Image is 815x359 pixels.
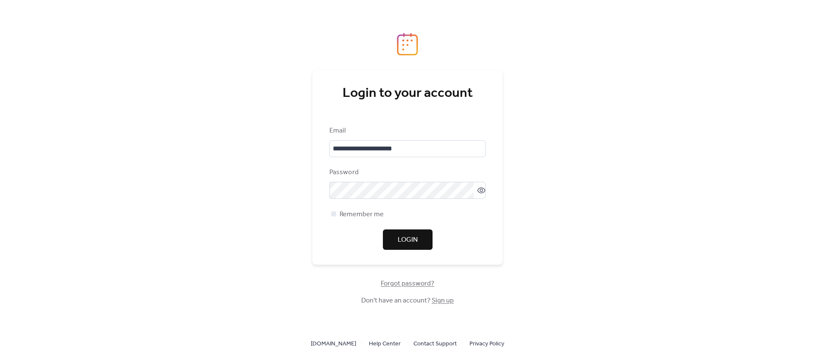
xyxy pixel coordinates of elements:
[432,294,454,307] a: Sign up
[397,33,418,56] img: logo
[413,338,457,349] a: Contact Support
[329,126,484,136] div: Email
[329,85,486,102] div: Login to your account
[469,338,504,349] a: Privacy Policy
[361,296,454,306] span: Don't have an account?
[383,229,433,250] button: Login
[311,339,356,349] span: [DOMAIN_NAME]
[311,338,356,349] a: [DOMAIN_NAME]
[413,339,457,349] span: Contact Support
[381,281,434,286] a: Forgot password?
[340,209,384,220] span: Remember me
[369,339,401,349] span: Help Center
[381,279,434,289] span: Forgot password?
[469,339,504,349] span: Privacy Policy
[398,235,418,245] span: Login
[329,167,484,178] div: Password
[369,338,401,349] a: Help Center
